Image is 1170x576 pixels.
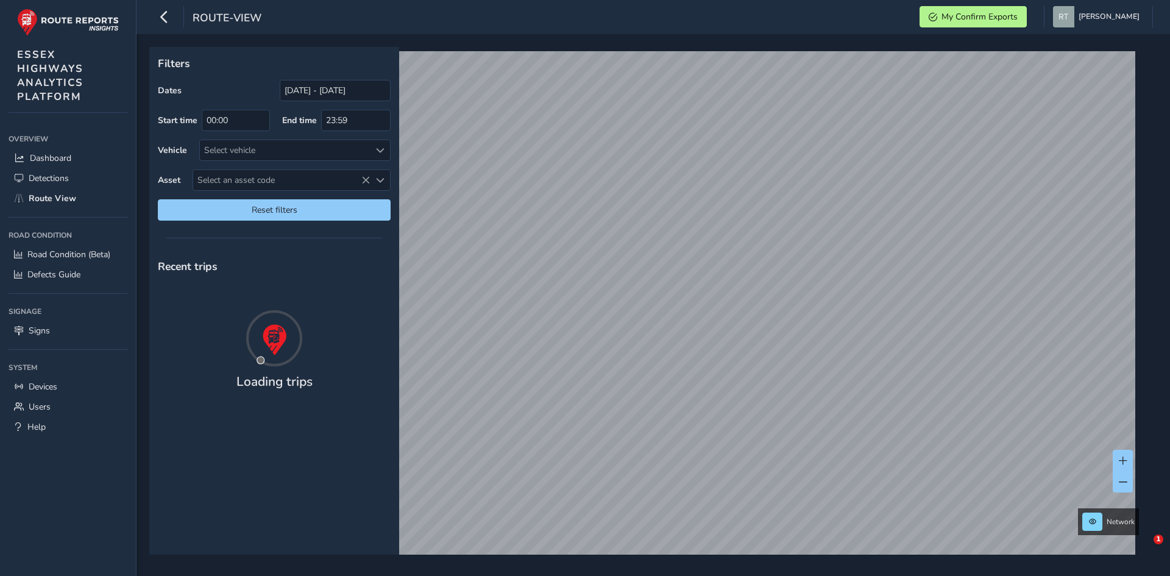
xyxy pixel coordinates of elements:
[920,6,1027,27] button: My Confirm Exports
[9,377,127,397] a: Devices
[167,204,381,216] span: Reset filters
[29,193,76,204] span: Route View
[9,397,127,417] a: Users
[27,249,110,260] span: Road Condition (Beta)
[17,9,119,36] img: rr logo
[9,130,127,148] div: Overview
[1107,517,1135,527] span: Network
[29,381,57,393] span: Devices
[9,168,127,188] a: Detections
[193,170,370,190] span: Select an asset code
[9,188,127,208] a: Route View
[1079,6,1140,27] span: [PERSON_NAME]
[1053,6,1074,27] img: diamond-layout
[158,259,218,274] span: Recent trips
[158,115,197,126] label: Start time
[9,321,127,341] a: Signs
[158,55,391,71] p: Filters
[158,85,182,96] label: Dates
[9,226,127,244] div: Road Condition
[1053,6,1144,27] button: [PERSON_NAME]
[29,172,69,184] span: Detections
[282,115,317,126] label: End time
[1154,535,1163,544] span: 1
[29,325,50,336] span: Signs
[158,144,187,156] label: Vehicle
[200,140,370,160] div: Select vehicle
[9,417,127,437] a: Help
[27,421,46,433] span: Help
[154,51,1135,569] canvas: Map
[1129,535,1158,564] iframe: Intercom live chat
[30,152,71,164] span: Dashboard
[193,10,261,27] span: route-view
[17,48,83,104] span: ESSEX HIGHWAYS ANALYTICS PLATFORM
[236,374,313,389] h4: Loading trips
[9,358,127,377] div: System
[941,11,1018,23] span: My Confirm Exports
[9,265,127,285] a: Defects Guide
[370,170,390,190] div: Select an asset code
[9,302,127,321] div: Signage
[27,269,80,280] span: Defects Guide
[9,244,127,265] a: Road Condition (Beta)
[9,148,127,168] a: Dashboard
[29,401,51,413] span: Users
[158,199,391,221] button: Reset filters
[158,174,180,186] label: Asset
